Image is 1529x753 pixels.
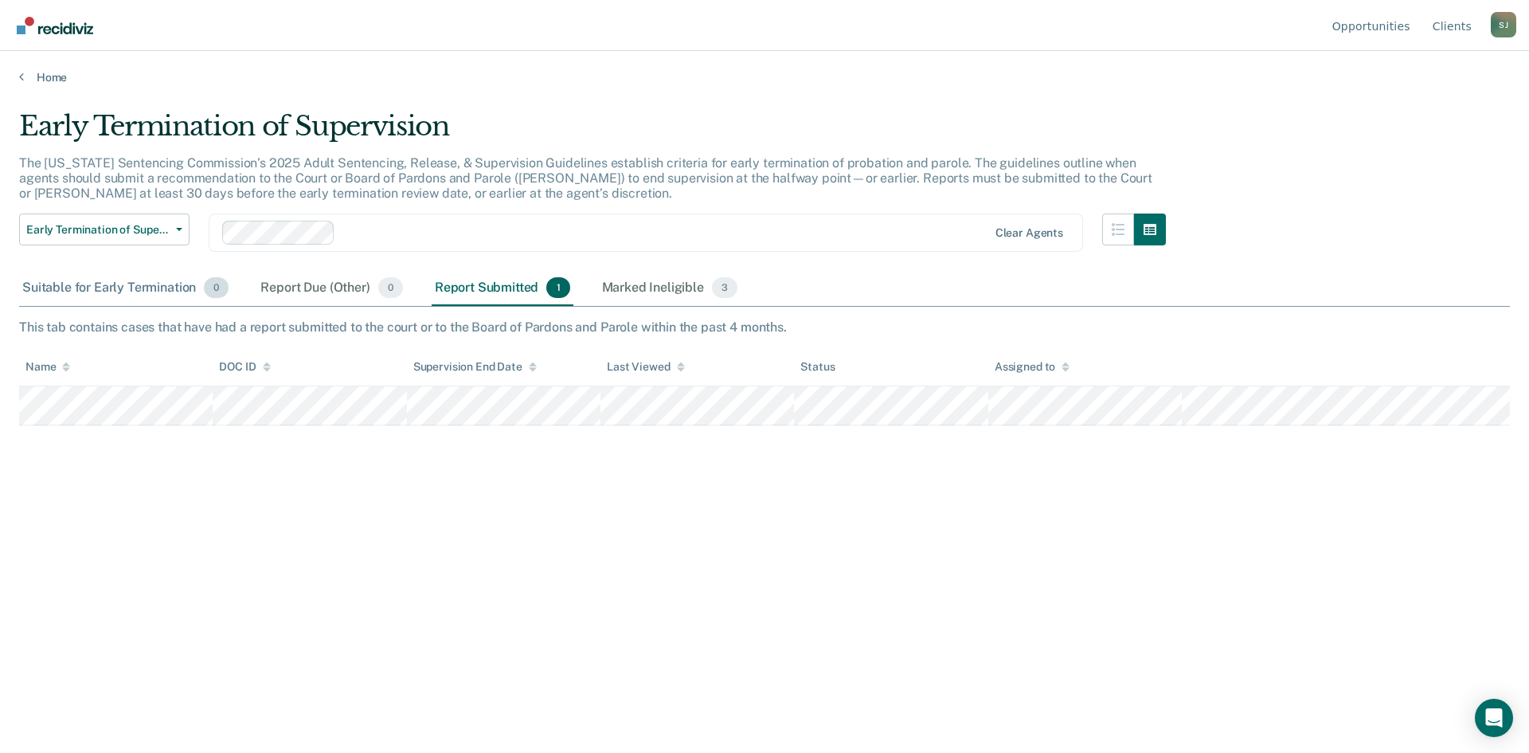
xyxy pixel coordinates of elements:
[432,271,573,306] div: Report Submitted1
[800,360,835,374] div: Status
[19,155,1152,201] p: The [US_STATE] Sentencing Commission’s 2025 Adult Sentencing, Release, & Supervision Guidelines e...
[19,70,1510,84] a: Home
[19,271,232,306] div: Suitable for Early Termination0
[607,360,684,374] div: Last Viewed
[1491,12,1516,37] div: S J
[1475,699,1513,737] div: Open Intercom Messenger
[19,320,1510,335] div: This tab contains cases that have had a report submitted to the court or to the Board of Pardons ...
[599,271,741,306] div: Marked Ineligible3
[546,277,569,298] span: 1
[219,360,270,374] div: DOC ID
[25,360,70,374] div: Name
[995,226,1063,240] div: Clear agents
[17,17,93,34] img: Recidiviz
[995,360,1070,374] div: Assigned to
[1491,12,1516,37] button: Profile dropdown button
[712,277,737,298] span: 3
[413,360,537,374] div: Supervision End Date
[204,277,229,298] span: 0
[26,223,170,237] span: Early Termination of Supervision
[19,110,1166,155] div: Early Termination of Supervision
[378,277,403,298] span: 0
[19,214,190,245] button: Early Termination of Supervision
[257,271,405,306] div: Report Due (Other)0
